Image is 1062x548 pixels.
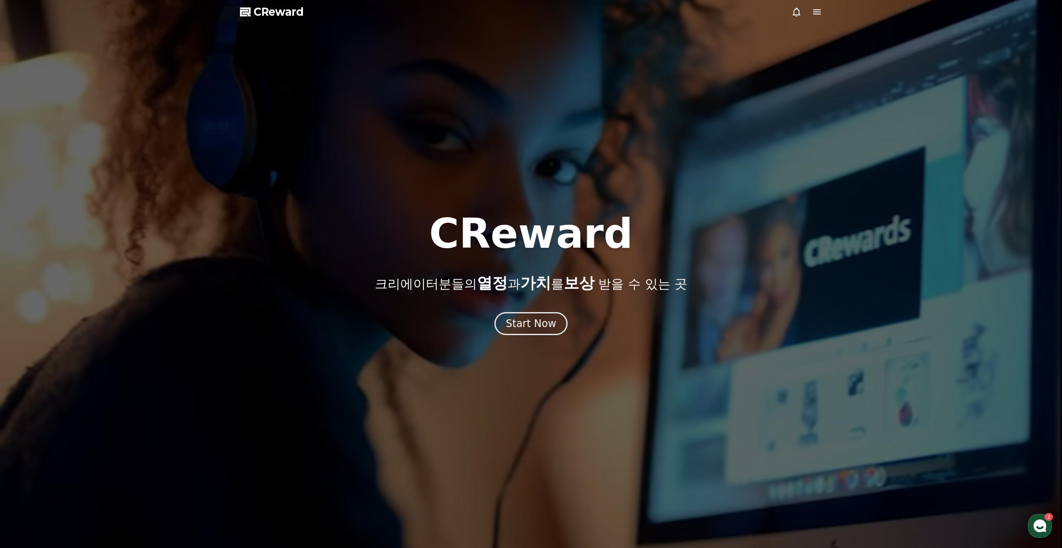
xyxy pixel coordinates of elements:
[494,312,568,335] button: Start Now
[506,317,557,330] div: Start Now
[477,274,508,292] span: 열정
[3,270,56,291] a: 홈
[78,283,88,290] span: 대화
[131,283,142,290] span: 설정
[375,275,687,292] p: 크리에이터분들의 과 를 받을 수 있는 곳
[240,5,304,19] a: CReward
[494,321,568,329] a: Start Now
[86,270,89,276] span: 2
[564,274,594,292] span: 보상
[27,283,32,290] span: 홈
[56,270,110,291] a: 2대화
[520,274,551,292] span: 가치
[110,270,163,291] a: 설정
[254,5,304,19] span: CReward
[429,213,633,254] h1: CReward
